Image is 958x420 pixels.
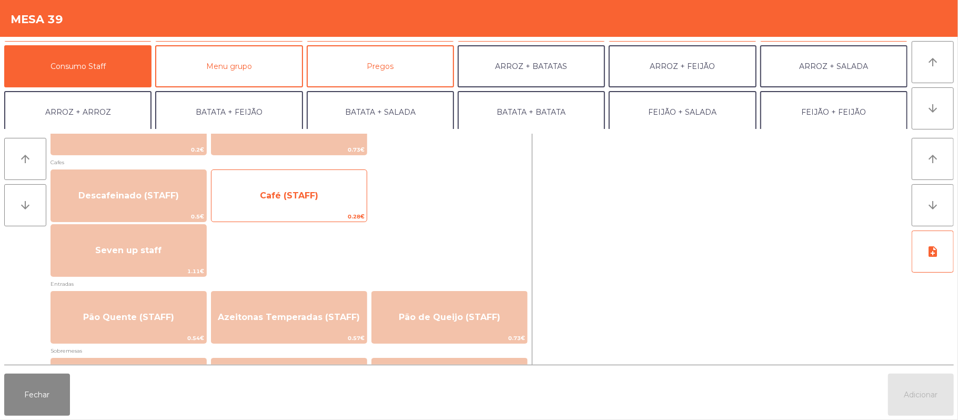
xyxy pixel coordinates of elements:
[912,231,954,273] button: note_add
[95,245,162,255] span: Seven up staff
[78,191,179,201] span: Descafeinado (STAFF)
[307,45,454,87] button: Pregos
[458,45,605,87] button: ARROZ + BATATAS
[51,333,206,343] span: 0.54€
[372,333,527,343] span: 0.73€
[51,157,528,167] span: Cafes
[926,199,939,212] i: arrow_downward
[926,102,939,115] i: arrow_downward
[912,138,954,180] button: arrow_upward
[218,312,360,322] span: Azeitonas Temperadas (STAFF)
[51,145,206,155] span: 0.2€
[609,45,756,87] button: ARROZ + FEIJÃO
[260,191,318,201] span: Café (STAFF)
[51,212,206,222] span: 0.5€
[51,279,528,289] span: Entradas
[760,45,907,87] button: ARROZ + SALADA
[51,266,206,276] span: 1.11€
[458,91,605,133] button: BATATA + BATATA
[399,312,500,322] span: Pão de Queijo (STAFF)
[11,12,63,27] h4: Mesa 39
[926,56,939,68] i: arrow_upward
[4,45,152,87] button: Consumo Staff
[307,91,454,133] button: BATATA + SALADA
[4,138,46,180] button: arrow_upward
[760,91,907,133] button: FEIJÃO + FEIJÃO
[609,91,756,133] button: FEIJÃO + SALADA
[211,212,367,222] span: 0.28€
[912,41,954,83] button: arrow_upward
[242,124,336,134] span: Banana-frita (STAFF)
[51,346,528,356] span: Sobremesas
[4,184,46,226] button: arrow_downward
[4,374,70,416] button: Fechar
[211,333,367,343] span: 0.57€
[155,91,302,133] button: BATATA + FEIJÃO
[912,87,954,129] button: arrow_downward
[926,153,939,165] i: arrow_upward
[83,312,174,322] span: Pão Quente (STAFF)
[155,45,302,87] button: Menu grupo
[19,199,32,212] i: arrow_downward
[211,145,367,155] span: 0.73€
[912,184,954,226] button: arrow_downward
[926,245,939,258] i: note_add
[19,153,32,165] i: arrow_upward
[95,124,162,134] span: Farofa (STAFF)
[4,91,152,133] button: ARROZ + ARROZ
